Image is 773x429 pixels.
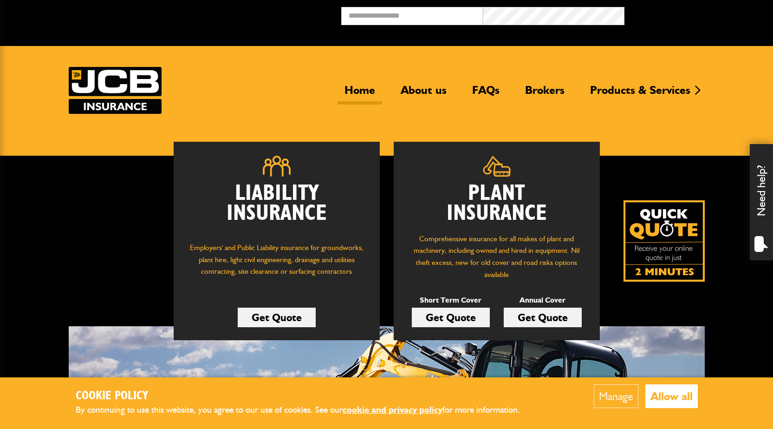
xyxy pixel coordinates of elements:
[750,144,773,260] div: Need help?
[624,200,705,282] img: Quick Quote
[645,384,698,408] button: Allow all
[412,308,490,327] a: Get Quote
[188,242,366,286] p: Employers' and Public Liability insurance for groundworks, plant hire, light civil engineering, d...
[69,67,162,114] img: JCB Insurance Services logo
[69,67,162,114] a: JCB Insurance Services
[338,83,382,105] a: Home
[76,403,535,417] p: By continuing to use this website, you agree to our use of cookies. See our for more information.
[394,83,454,105] a: About us
[504,294,582,306] p: Annual Cover
[408,233,586,280] p: Comprehensive insurance for all makes of plant and machinery, including owned and hired in equipm...
[624,7,766,21] button: Broker Login
[594,384,638,408] button: Manage
[583,83,697,105] a: Products & Services
[504,308,582,327] a: Get Quote
[343,404,442,415] a: cookie and privacy policy
[76,389,535,403] h2: Cookie Policy
[518,83,572,105] a: Brokers
[624,200,705,282] a: Get your insurance quote isn just 2-minutes
[412,294,490,306] p: Short Term Cover
[465,83,507,105] a: FAQs
[408,184,586,224] h2: Plant Insurance
[188,184,366,233] h2: Liability Insurance
[238,308,316,327] a: Get Quote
